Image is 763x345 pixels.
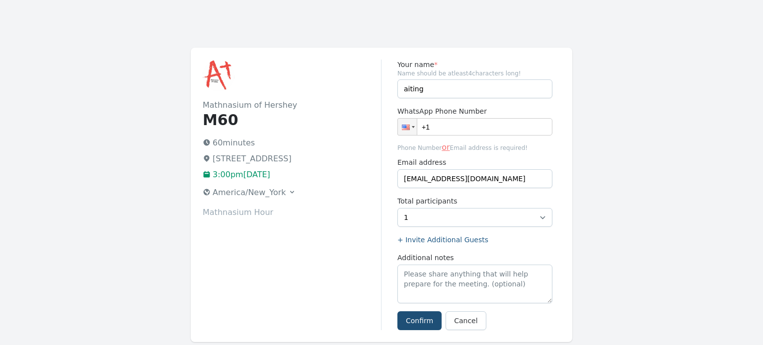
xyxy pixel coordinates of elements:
[397,157,552,167] label: Email address
[397,196,552,206] label: Total participants
[203,169,381,181] p: 3:00pm[DATE]
[397,235,552,245] label: + Invite Additional Guests
[203,137,381,149] p: 60 minutes
[397,118,552,136] input: 1 (702) 123-4567
[397,60,552,69] label: Your name
[213,154,292,163] span: [STREET_ADDRESS]
[397,69,552,77] span: Name should be atleast 4 characters long!
[397,141,552,153] span: Phone Number Email address is required!
[203,60,234,91] img: Mathnasium of Hershey
[203,207,381,218] p: Mathnasium Hour
[397,169,552,188] input: you@example.com
[398,119,417,135] div: United States: + 1
[446,311,486,330] a: Cancel
[199,185,300,201] button: America/New_York
[397,253,552,263] label: Additional notes
[203,111,381,129] h1: M60
[397,106,552,116] label: WhatsApp Phone Number
[442,142,450,152] span: or
[397,79,552,98] input: Enter name (required)
[397,311,442,330] button: Confirm
[203,99,381,111] h2: Mathnasium of Hershey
